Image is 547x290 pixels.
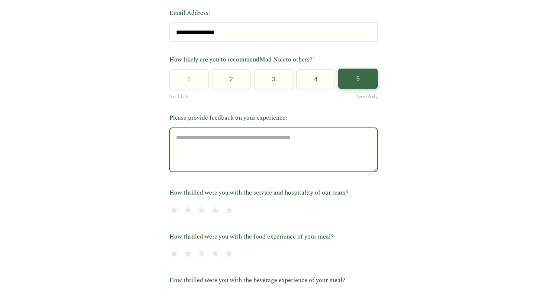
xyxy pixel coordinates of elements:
[224,202,234,219] span: ★
[183,246,192,263] span: ★
[169,232,378,242] label: How thrilled were you with the food experience of your meal?
[169,276,378,286] label: How thrilled were you with the beverage experience of your meal?
[169,188,378,198] label: How thrilled were you with the service and hospitality of our team?
[224,246,234,263] span: ★
[169,202,179,219] span: ★
[254,69,293,89] button: 3
[211,246,220,263] span: ★
[211,202,220,219] span: ★
[169,55,378,65] label: How likely are you to recommend to others?
[169,113,378,123] label: Please provide feedback on your experience:
[169,69,209,89] button: 1
[169,246,179,263] span: ★
[183,202,192,219] span: ★
[338,69,378,89] button: 5
[259,55,286,64] span: Mad Nice
[197,202,206,219] span: ★
[296,69,336,89] button: 4
[169,93,189,100] span: Not likely
[212,69,251,89] button: 2
[356,93,378,100] span: Very likely
[197,246,206,263] span: ★
[169,9,378,18] label: Email Address:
